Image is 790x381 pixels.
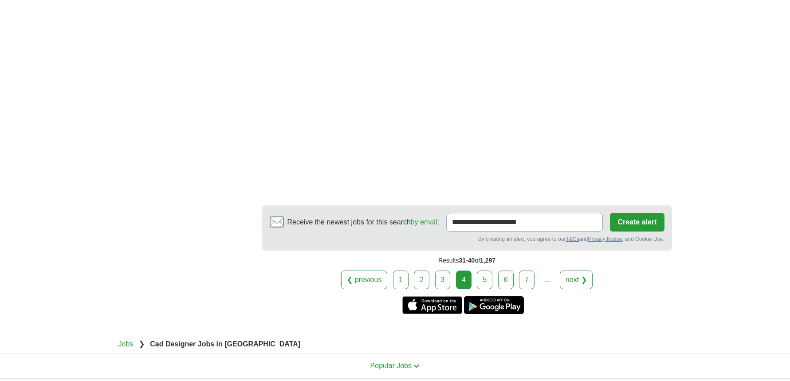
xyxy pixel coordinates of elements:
[498,271,514,289] a: 6
[118,340,134,348] a: Jobs
[341,271,387,289] a: ❮ previous
[287,217,439,228] span: Receive the newest jobs for this search :
[370,362,412,369] span: Popular Jobs
[519,271,535,289] a: 7
[262,251,672,271] div: Results of
[459,257,475,264] span: 31-40
[588,236,622,242] a: Privacy Notice
[139,340,145,348] span: ❯
[414,271,429,289] a: 2
[560,271,593,289] a: next ❯
[270,235,664,243] div: By creating an alert, you agree to our and , and Cookie Use.
[480,257,495,264] span: 1,297
[150,340,300,348] strong: Cad Designer Jobs in [GEOGRAPHIC_DATA]
[393,271,409,289] a: 1
[456,271,472,289] div: 4
[610,213,664,232] button: Create alert
[477,271,492,289] a: 5
[402,296,462,314] a: Get the iPhone app
[411,218,437,226] a: by email
[538,271,556,289] div: ...
[435,271,451,289] a: 3
[464,296,524,314] a: Get the Android app
[566,236,579,242] a: T&Cs
[413,364,420,368] img: toggle icon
